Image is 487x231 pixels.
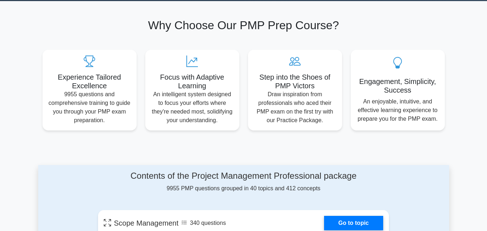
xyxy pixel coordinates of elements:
a: Go to topic [324,216,383,230]
p: 9955 questions and comprehensive training to guide you through your PMP exam preparation. [48,90,131,125]
p: An enjoyable, intuitive, and effective learning experience to prepare you for the PMP exam. [357,97,439,123]
h5: Focus with Adaptive Learning [151,73,234,90]
p: An intelligent system designed to focus your efforts where they're needed most, solidifying your ... [151,90,234,125]
h4: Contents of the Project Management Professional package [98,171,389,181]
p: Draw inspiration from professionals who aced their PMP exam on the first try with our Practice Pa... [254,90,336,125]
h5: Step into the Shoes of PMP Victors [254,73,336,90]
div: 9955 PMP questions grouped in 40 topics and 412 concepts [98,171,389,193]
h2: Why Choose Our PMP Prep Course? [43,18,445,32]
h5: Engagement, Simplicity, Success [357,77,439,94]
h5: Experience Tailored Excellence [48,73,131,90]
